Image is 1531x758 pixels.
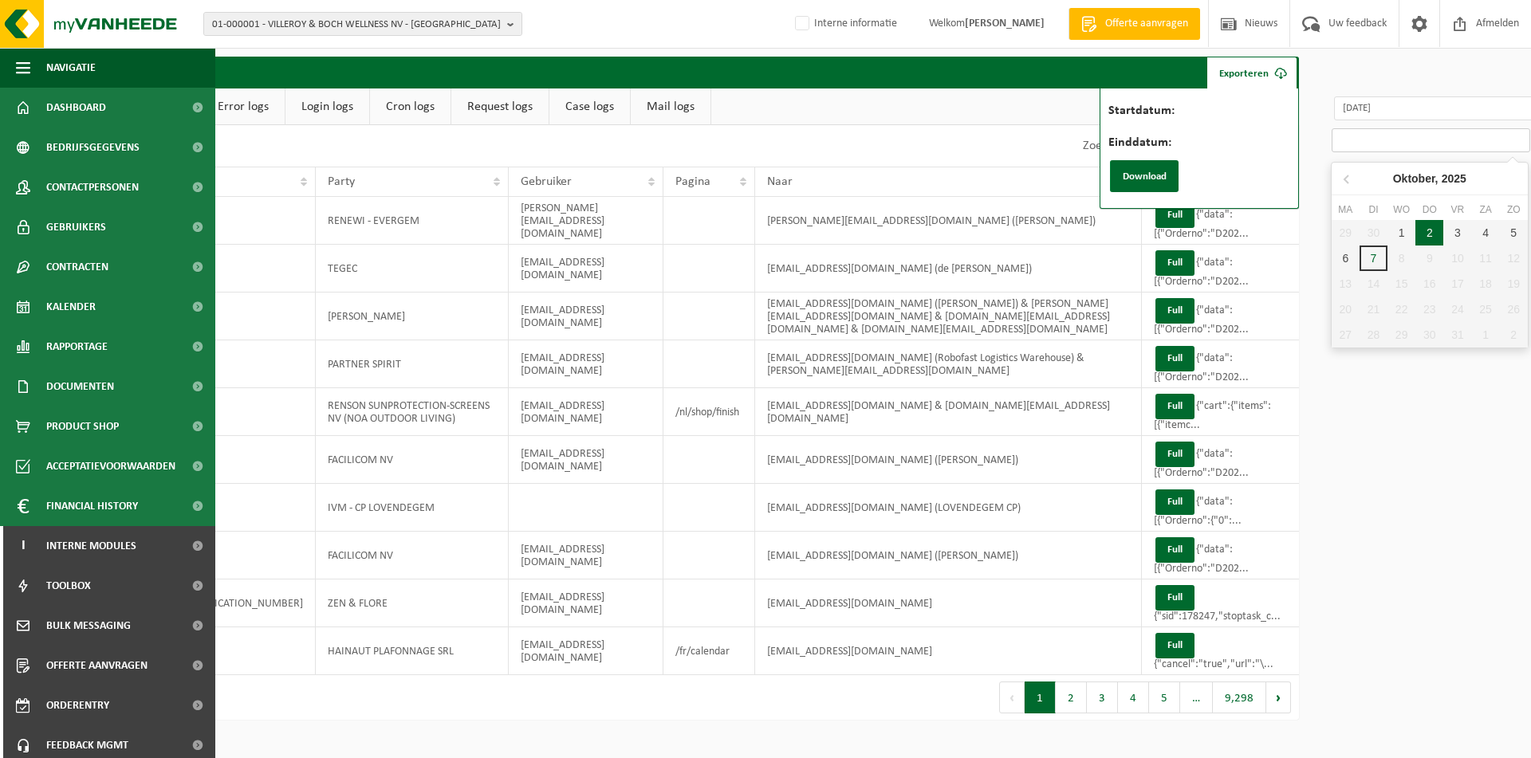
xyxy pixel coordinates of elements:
[1087,681,1118,713] button: 3
[1025,681,1056,713] button: 1
[755,579,1142,627] td: [EMAIL_ADDRESS][DOMAIN_NAME]
[1415,202,1443,218] div: do
[46,327,108,367] span: Rapportage
[1472,220,1500,245] div: 4
[46,367,114,406] span: Documenten
[1155,442,1194,467] button: Full
[316,627,509,675] td: HAINAUT PLAFONNAGE SRL
[1155,346,1194,371] button: Full
[1360,220,1387,245] div: 30
[755,436,1142,484] td: [EMAIL_ADDRESS][DOMAIN_NAME] ([PERSON_NAME])
[549,88,630,125] a: Case logs
[328,175,355,188] span: Party
[1332,220,1360,245] div: 29
[767,175,793,188] span: Naar
[1108,104,1334,120] label: Startdatum:
[509,532,663,579] td: [EMAIL_ADDRESS][DOMAIN_NAME]
[451,88,549,125] a: Request logs
[1442,173,1466,184] i: 2025
[316,340,509,388] td: PARTNER SPIRIT
[965,18,1045,29] strong: [PERSON_NAME]
[675,175,710,188] span: Pagina
[755,627,1142,675] td: [EMAIL_ADDRESS][DOMAIN_NAME]
[1387,220,1415,245] div: 1
[1155,537,1194,563] button: Full
[46,446,175,486] span: Acceptatievoorwaarden
[1155,585,1194,611] button: Full
[1101,16,1192,32] span: Offerte aanvragen
[1500,220,1528,245] div: 5
[1360,202,1387,218] div: di
[46,287,96,327] span: Kalender
[521,175,572,188] span: Gebruiker
[755,197,1142,245] td: [PERSON_NAME][EMAIL_ADDRESS][DOMAIN_NAME] ([PERSON_NAME])
[46,606,131,646] span: Bulk Messaging
[755,293,1142,340] td: [EMAIL_ADDRESS][DOMAIN_NAME] ([PERSON_NAME]) & [PERSON_NAME][EMAIL_ADDRESS][DOMAIN_NAME] & [DOMAI...
[46,48,96,88] span: Navigatie
[316,197,509,245] td: RENEWI - EVERGEM
[1500,202,1528,218] div: zo
[755,388,1142,436] td: [EMAIL_ADDRESS][DOMAIN_NAME] & [DOMAIN_NAME][EMAIL_ADDRESS][DOMAIN_NAME]
[46,406,119,446] span: Product Shop
[316,484,509,532] td: IVM - CP LOVENDEGEM
[631,88,710,125] a: Mail logs
[1142,293,1299,340] td: {"data":[{"Orderno":"D202...
[46,486,138,526] span: Financial History
[509,245,663,293] td: [EMAIL_ADDRESS][DOMAIN_NAME]
[1332,245,1360,271] div: 6
[1472,202,1500,218] div: za
[1332,202,1360,218] div: ma
[509,388,663,436] td: [EMAIL_ADDRESS][DOMAIN_NAME]
[1142,197,1299,245] td: {"data":[{"Orderno":"D202...
[1142,340,1299,388] td: {"data":[{"Orderno":"D202...
[1206,57,1297,88] a: Exporteren
[1108,136,1332,152] label: Einddatum:
[316,436,509,484] td: FACILICOM NV
[1155,202,1194,228] button: Full
[46,167,139,207] span: Contactpersonen
[663,388,755,436] td: /nl/shop/finish
[203,12,522,36] button: 01-000001 - VILLEROY & BOCH WELLNESS NV - [GEOGRAPHIC_DATA]
[1387,166,1473,191] div: Oktober,
[16,526,30,566] span: I
[509,627,663,675] td: [EMAIL_ADDRESS][DOMAIN_NAME]
[316,245,509,293] td: TEGEC
[509,579,663,627] td: [EMAIL_ADDRESS][DOMAIN_NAME]
[1142,484,1299,532] td: {"data":[{"Orderno":{"0":...
[999,681,1025,713] button: Previous
[1056,681,1087,713] button: 2
[792,12,897,36] label: Interne informatie
[1142,579,1299,627] td: {"sid":178247,"stoptask_c...
[46,566,91,606] span: Toolbox
[1142,245,1299,293] td: {"data":[{"Orderno":"D202...
[1155,633,1194,658] button: Full
[1443,202,1471,218] div: vr
[46,685,180,725] span: Orderentry Goedkeuring
[1142,436,1299,484] td: {"data":[{"Orderno":"D202...
[46,526,136,566] span: Interne modules
[509,197,663,245] td: [PERSON_NAME][EMAIL_ADDRESS][DOMAIN_NAME]
[755,484,1142,532] td: [EMAIL_ADDRESS][DOMAIN_NAME] (LOVENDEGEM CP)
[46,128,140,167] span: Bedrijfsgegevens
[1142,627,1299,675] td: {"cancel":"true","url":"\...
[1155,489,1194,515] button: Full
[755,340,1142,388] td: [EMAIL_ADDRESS][DOMAIN_NAME] (Robofast Logistics Warehouse) & [PERSON_NAME][EMAIL_ADDRESS][DOMAIN...
[663,627,755,675] td: /fr/calendar
[1142,532,1299,579] td: {"data":[{"Orderno":"D202...
[1155,394,1194,419] button: Full
[1083,139,1123,152] label: Zoeken:
[202,88,285,125] a: Error logs
[1142,388,1299,436] td: {"cart":{"items":[{"itemc...
[212,13,501,37] span: 01-000001 - VILLEROY & BOCH WELLNESS NV - [GEOGRAPHIC_DATA]
[1266,681,1291,713] button: Next
[1110,160,1179,192] button: Download
[285,88,369,125] a: Login logs
[1213,681,1266,713] button: 9,298
[46,646,148,685] span: Offerte aanvragen
[46,88,106,128] span: Dashboard
[1155,298,1194,324] button: Full
[509,436,663,484] td: [EMAIL_ADDRESS][DOMAIN_NAME]
[509,293,663,340] td: [EMAIL_ADDRESS][DOMAIN_NAME]
[509,340,663,388] td: [EMAIL_ADDRESS][DOMAIN_NAME]
[1387,202,1415,218] div: wo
